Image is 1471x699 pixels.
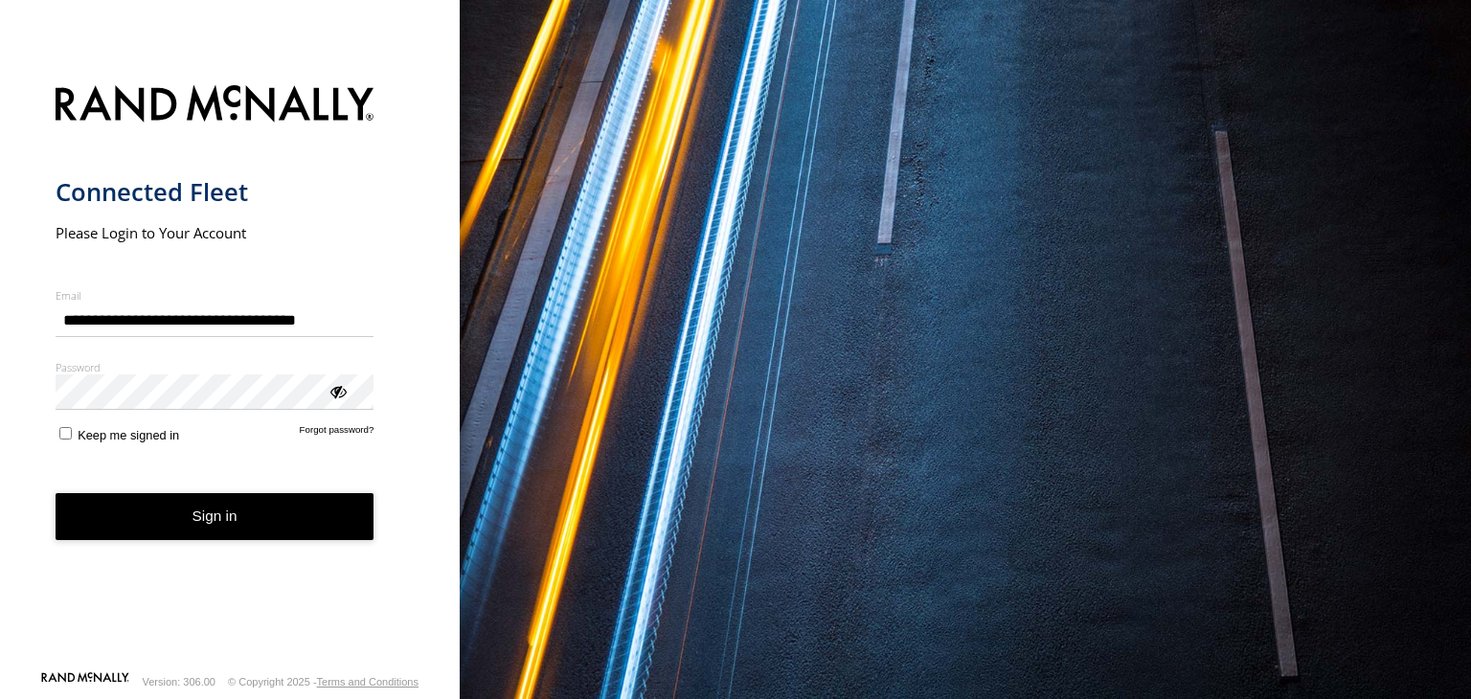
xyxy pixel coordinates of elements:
button: Sign in [56,493,374,540]
div: Version: 306.00 [143,676,215,688]
form: main [56,74,405,670]
a: Forgot password? [300,424,374,442]
input: Keep me signed in [59,427,72,440]
span: Keep me signed in [78,428,179,442]
label: Password [56,360,374,374]
a: Visit our Website [41,672,129,691]
img: Rand McNally [56,81,374,130]
label: Email [56,288,374,303]
div: ViewPassword [328,381,347,400]
h1: Connected Fleet [56,176,374,208]
h2: Please Login to Your Account [56,223,374,242]
a: Terms and Conditions [317,676,419,688]
div: © Copyright 2025 - [228,676,419,688]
